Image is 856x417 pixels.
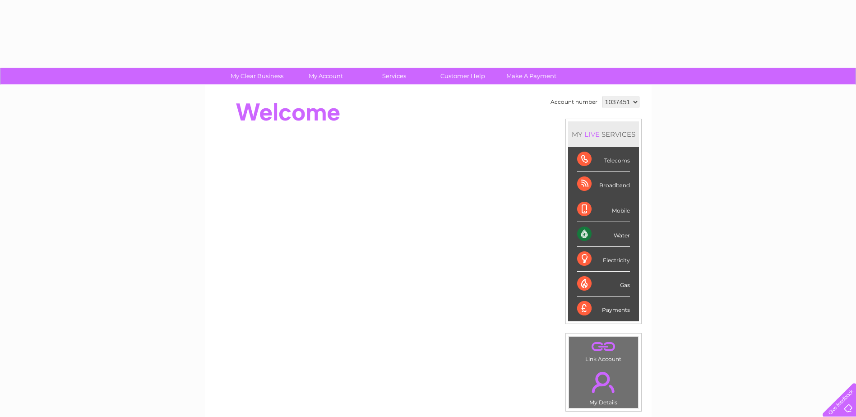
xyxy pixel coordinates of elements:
[577,147,630,172] div: Telecoms
[569,336,639,365] td: Link Account
[548,94,600,110] td: Account number
[568,121,639,147] div: MY SERVICES
[571,366,636,398] a: .
[288,68,363,84] a: My Account
[357,68,431,84] a: Services
[577,297,630,321] div: Payments
[577,222,630,247] div: Water
[577,172,630,197] div: Broadband
[220,68,294,84] a: My Clear Business
[577,197,630,222] div: Mobile
[569,364,639,408] td: My Details
[577,247,630,272] div: Electricity
[577,272,630,297] div: Gas
[494,68,569,84] a: Make A Payment
[571,339,636,355] a: .
[426,68,500,84] a: Customer Help
[583,130,602,139] div: LIVE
